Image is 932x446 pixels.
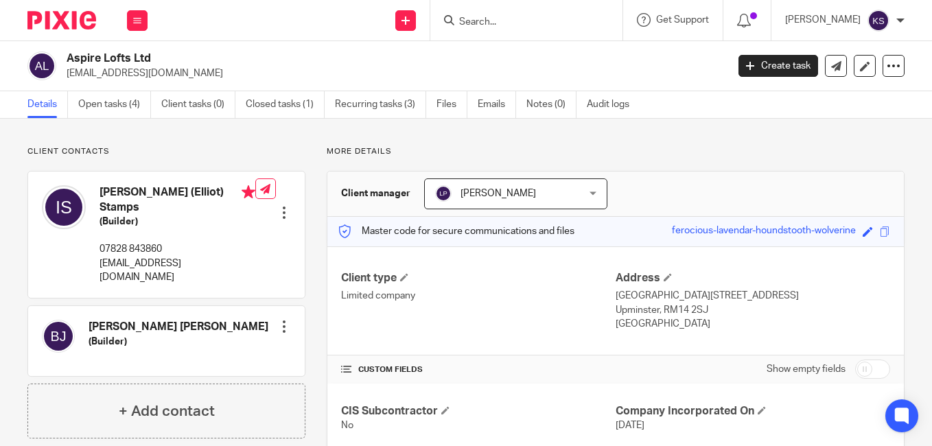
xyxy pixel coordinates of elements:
[338,224,574,238] p: Master code for secure communications and files
[42,185,86,229] img: svg%3E
[341,404,616,419] h4: CIS Subcontractor
[100,185,255,215] h4: [PERSON_NAME] (Elliot) Stamps
[616,289,890,303] p: [GEOGRAPHIC_DATA][STREET_ADDRESS]
[119,401,215,422] h4: + Add contact
[785,13,861,27] p: [PERSON_NAME]
[89,335,268,349] h5: (Builder)
[341,289,616,303] p: Limited company
[616,404,890,419] h4: Company Incorporated On
[435,185,452,202] img: svg%3E
[526,91,576,118] a: Notes (0)
[738,55,818,77] a: Create task
[89,320,268,334] h4: [PERSON_NAME] [PERSON_NAME]
[327,146,905,157] p: More details
[67,51,587,66] h2: Aspire Lofts Ltd
[341,271,616,285] h4: Client type
[100,215,255,228] h5: (Builder)
[27,91,68,118] a: Details
[616,303,890,317] p: Upminster, RM14 2SJ
[161,91,235,118] a: Client tasks (0)
[656,15,709,25] span: Get Support
[100,257,255,285] p: [EMAIL_ADDRESS][DOMAIN_NAME]
[458,16,581,29] input: Search
[341,421,353,430] span: No
[616,421,644,430] span: [DATE]
[478,91,516,118] a: Emails
[335,91,426,118] a: Recurring tasks (3)
[587,91,640,118] a: Audit logs
[27,11,96,30] img: Pixie
[27,51,56,80] img: svg%3E
[461,189,536,198] span: [PERSON_NAME]
[27,146,305,157] p: Client contacts
[100,242,255,256] p: 07828 843860
[42,320,75,353] img: svg%3E
[616,317,890,331] p: [GEOGRAPHIC_DATA]
[436,91,467,118] a: Files
[867,10,889,32] img: svg%3E
[78,91,151,118] a: Open tasks (4)
[242,185,255,199] i: Primary
[67,67,718,80] p: [EMAIL_ADDRESS][DOMAIN_NAME]
[672,224,856,239] div: ferocious-lavendar-houndstooth-wolverine
[246,91,325,118] a: Closed tasks (1)
[341,364,616,375] h4: CUSTOM FIELDS
[341,187,410,200] h3: Client manager
[767,362,846,376] label: Show empty fields
[616,271,890,285] h4: Address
